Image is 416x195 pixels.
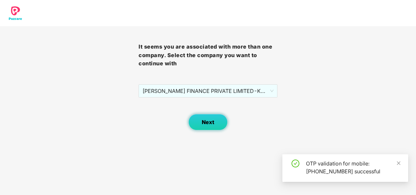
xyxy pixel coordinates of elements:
[142,85,273,97] span: [PERSON_NAME] FINANCE PRIVATE LIMITED - KF100007 - ADMIN
[139,43,277,68] h3: It seems you are associated with more than one company. Select the company you want to continue with
[396,161,401,165] span: close
[202,119,214,125] span: Next
[306,160,400,175] div: OTP validation for mobile: [PHONE_NUMBER] successful
[292,160,299,167] span: check-circle
[188,114,228,130] button: Next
